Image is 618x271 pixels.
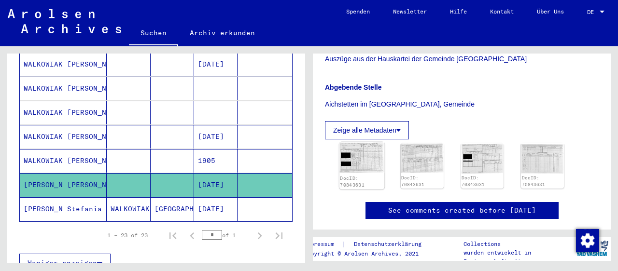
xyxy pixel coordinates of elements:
div: 1 – 23 of 23 [107,231,148,240]
mat-cell: WALKOWIAK [107,197,150,221]
p: Auszüge aus der Hauskartei der Gemeinde [GEOGRAPHIC_DATA] [325,54,599,64]
a: Archiv erkunden [178,21,267,44]
img: 002.jpg [401,143,444,173]
p: Copyright © Arolsen Archives, 2021 [304,249,433,258]
mat-cell: [DATE] [194,53,238,76]
mat-cell: 1905 [194,149,238,173]
mat-cell: [DATE] [194,173,238,197]
mat-cell: [DATE] [194,125,238,149]
span: DE [587,9,598,15]
img: 003.jpg [461,143,504,173]
button: First page [163,226,183,245]
a: DocID: 70843631 [462,175,485,187]
mat-cell: [PERSON_NAME] [63,173,107,197]
mat-cell: [PERSON_NAME] [63,77,107,100]
a: Impressum [304,239,342,249]
a: DocID: 70843631 [522,175,545,187]
div: | [304,239,433,249]
img: 001.jpg [339,142,384,174]
mat-cell: WALKOWIAK [20,149,63,173]
a: DocID: 70843631 [340,176,364,188]
img: Zustimmung ändern [576,229,599,252]
p: Die Arolsen Archives Online-Collections [463,231,574,248]
mat-cell: WALKOWIAK [20,125,63,149]
a: Datenschutzerklärung [346,239,433,249]
mat-cell: WALKOWIAK [20,77,63,100]
button: Previous page [183,226,202,245]
b: Abgebende Stelle [325,83,381,91]
mat-cell: [PERSON_NAME] [63,101,107,124]
button: Last page [269,226,289,245]
span: Weniger anzeigen [28,258,97,267]
a: See comments created before [DATE] [388,205,536,216]
p: Aichstetten im [GEOGRAPHIC_DATA], Gemeinde [325,99,599,109]
mat-cell: [PERSON_NAME] [63,149,107,173]
mat-cell: WALKOWIAK [20,101,63,124]
img: yv_logo.png [574,236,610,260]
mat-cell: Stefania [63,197,107,221]
div: of 1 [202,230,250,240]
a: Suchen [129,21,178,46]
button: Zeige alle Metadaten [325,121,409,139]
a: DocID: 70843631 [401,175,424,187]
button: Next page [250,226,269,245]
mat-cell: WALKOWIAK [20,53,63,76]
p: wurden entwickelt in Partnerschaft mit [463,248,574,266]
mat-cell: [DATE] [194,197,238,221]
mat-cell: [GEOGRAPHIC_DATA] [151,197,194,221]
img: Arolsen_neg.svg [8,9,121,33]
mat-cell: [PERSON_NAME] [63,125,107,149]
mat-cell: [PERSON_NAME] [20,173,63,197]
mat-cell: [PERSON_NAME] [63,53,107,76]
img: 004.jpg [521,143,564,174]
mat-cell: [PERSON_NAME] [20,197,63,221]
